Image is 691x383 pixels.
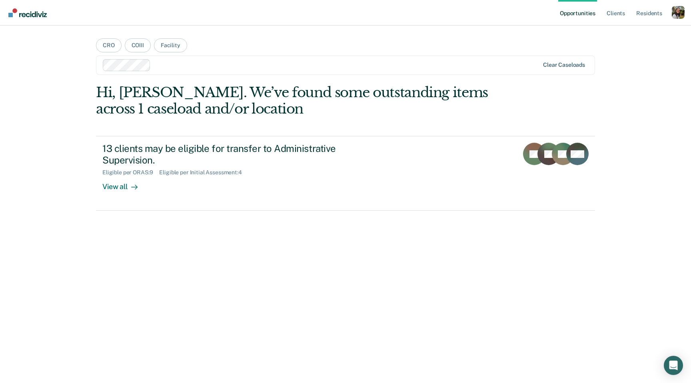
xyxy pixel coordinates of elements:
button: CRO [96,38,122,52]
div: View all [102,176,147,191]
div: Hi, [PERSON_NAME]. We’ve found some outstanding items across 1 caseload and/or location [96,84,495,117]
div: Eligible per Initial Assessment : 4 [159,169,248,176]
button: Profile dropdown button [672,6,685,19]
img: Recidiviz [8,8,47,17]
div: Clear caseloads [543,62,585,68]
button: COIII [125,38,151,52]
div: Eligible per ORAS : 9 [102,169,159,176]
div: Open Intercom Messenger [664,356,683,375]
a: 13 clients may be eligible for transfer to Administrative Supervision.Eligible per ORAS:9Eligible... [96,136,595,211]
button: Facility [154,38,187,52]
div: 13 clients may be eligible for transfer to Administrative Supervision. [102,143,383,166]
